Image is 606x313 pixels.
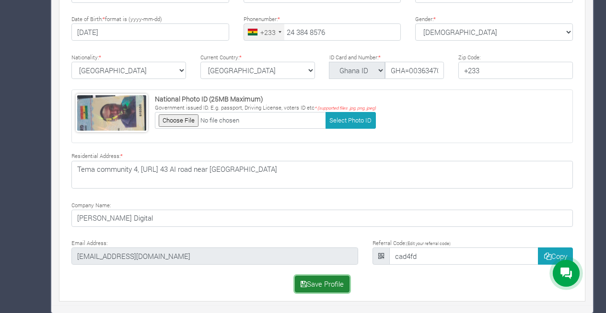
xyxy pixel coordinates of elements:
[458,62,573,79] input: Zip Code
[71,201,111,210] label: Company Name:
[71,239,107,247] label: Email Address:
[155,104,376,112] p: Government issued ID. E.g. passport, Driving License, voters ID etc
[71,152,123,160] label: Residential Address:
[244,23,401,41] input: Phone Number
[329,54,381,62] label: ID Card and Number:
[244,24,284,40] div: Ghana (Gaana): +233
[315,105,376,111] i: * (supported files .jpg, png, jpeg)
[71,210,573,227] input: Company Name
[326,112,376,129] button: Select Photo ID
[458,54,480,62] label: Zip Code:
[260,27,276,37] div: +233
[406,241,451,246] small: (Edit your referral code)
[385,62,444,79] input: ID Number
[71,54,101,62] label: Nationality:
[71,23,229,41] input: Type Date of Birth (YYYY-MM-DD)
[415,15,436,23] label: Gender:
[71,15,162,23] label: Date of Birth: format is (yyyy-mm-dd)
[244,15,280,23] label: Phonenumber:
[155,94,263,103] strong: National Photo ID (25MB Maximum)
[200,54,242,62] label: Current Country:
[538,247,573,265] button: Copy
[295,276,350,293] button: Save Profile
[373,239,451,247] label: Referral Code:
